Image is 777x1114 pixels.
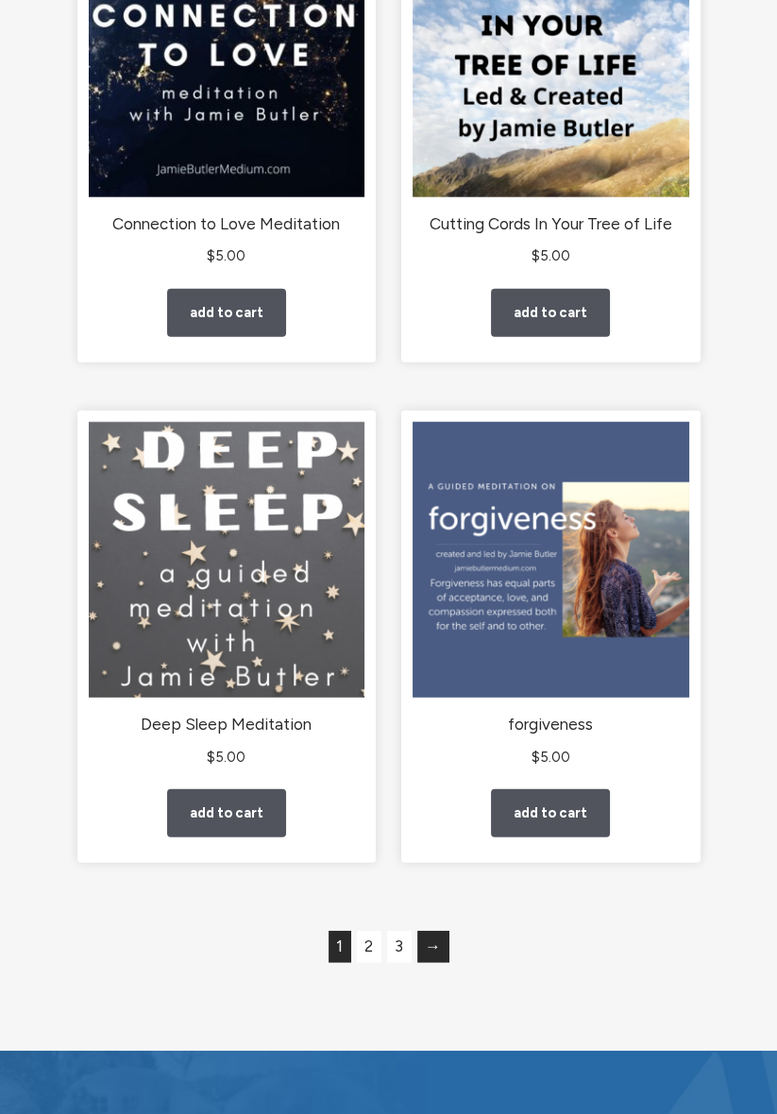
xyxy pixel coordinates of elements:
img: Deep Sleep Meditation [89,422,365,699]
a: Add to cart: “forgiveness” [491,789,610,837]
span: $ [532,247,540,264]
h2: Connection to Love Meditation [89,213,365,234]
h2: forgiveness [413,714,689,734]
bdi: 5.00 [207,749,245,766]
a: → [417,931,449,963]
a: Page 3 [387,931,412,963]
bdi: 5.00 [207,247,245,264]
span: $ [207,247,215,264]
a: Add to cart: “Deep Sleep Meditation” [167,789,286,837]
a: forgiveness $5.00 [413,422,689,769]
a: Page 2 [357,931,381,963]
a: Add to cart: “Cutting Cords In Your Tree of Life” [491,289,610,337]
h2: Deep Sleep Meditation [89,714,365,734]
span: $ [207,749,215,766]
span: Page 1 [329,931,351,963]
bdi: 5.00 [532,749,570,766]
span: $ [532,749,540,766]
a: Add to cart: “Connection to Love Meditation” [167,289,286,337]
h2: Cutting Cords In Your Tree of Life [413,213,689,234]
nav: Product Pagination [77,927,701,976]
img: forgiveness [413,422,689,699]
a: Deep Sleep Meditation $5.00 [89,422,365,769]
bdi: 5.00 [532,247,570,264]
